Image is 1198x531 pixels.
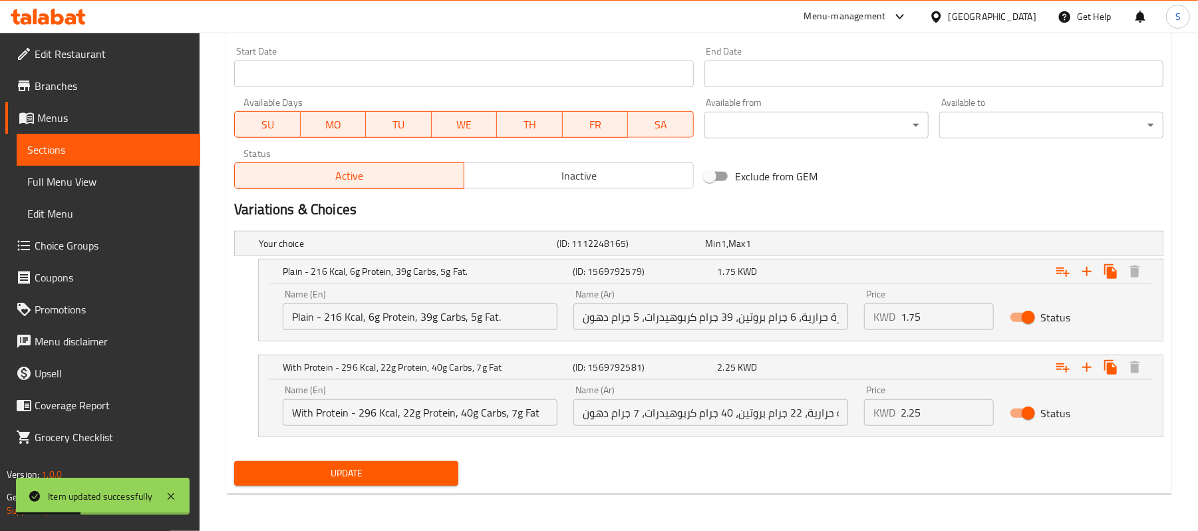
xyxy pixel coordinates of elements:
span: Status [1041,309,1071,325]
a: Coupons [5,262,200,293]
button: Add choice group [1051,260,1075,283]
div: , [706,237,849,250]
h5: With Protein - 296 Kcal, 22g Protein, 40g Carbs, 7g Fat [283,361,567,374]
h5: Your choice [259,237,551,250]
button: MO [301,111,367,138]
span: 1 [721,235,726,252]
h5: Plain - 216 Kcal, 6g Protein, 39g Carbs, 5g Fat. [283,265,567,278]
button: FR [563,111,629,138]
a: Full Menu View [17,166,200,198]
input: Enter name En [283,303,557,330]
span: Max [728,235,745,252]
span: Menu disclaimer [35,333,190,349]
h2: Variations & Choices [234,200,1163,220]
button: Add new choice [1075,355,1099,379]
span: Get support on: [7,488,68,506]
span: Promotions [35,301,190,317]
button: SU [234,111,300,138]
div: Item updated successfully [48,489,152,504]
span: Choice Groups [35,238,190,254]
a: Menu disclaimer [5,325,200,357]
span: Grocery Checklist [35,429,190,445]
span: SA [633,115,688,134]
span: FR [568,115,623,134]
span: S [1175,9,1181,24]
a: Grocery Checklist [5,421,200,453]
span: KWD [738,263,757,280]
input: Please enter price [901,303,993,330]
input: Enter name En [283,399,557,426]
span: Inactive [470,166,688,186]
span: Edit Restaurant [35,46,190,62]
div: ​ [704,112,929,138]
span: WE [437,115,492,134]
button: Update [234,461,458,486]
button: Active [234,162,464,189]
span: 1 [746,235,751,252]
span: Full Menu View [27,174,190,190]
button: WE [432,111,498,138]
div: ​ [939,112,1163,138]
span: 1.75 [718,263,736,280]
span: Edit Menu [27,206,190,222]
h5: (ID: 1112248165) [557,237,700,250]
input: Please enter price [901,399,993,426]
span: Active [240,166,459,186]
button: TU [366,111,432,138]
button: Delete With Protein - 296 Kcal, 22g Protein, 40g Carbs, 7g Fat [1123,355,1147,379]
span: Status [1041,405,1071,421]
span: Menus [37,110,190,126]
span: Branches [35,78,190,94]
span: Update [245,465,448,482]
span: MO [306,115,361,134]
span: Upsell [35,365,190,381]
a: Upsell [5,357,200,389]
span: 1.0.0 [41,466,62,483]
h5: (ID: 1569792581) [573,361,712,374]
div: Expand [259,260,1163,283]
button: Add new choice [1075,260,1099,283]
a: Sections [17,134,200,166]
a: Branches [5,70,200,102]
button: SA [628,111,694,138]
span: TU [371,115,426,134]
button: Inactive [464,162,694,189]
span: TH [502,115,557,134]
div: [GEOGRAPHIC_DATA] [949,9,1036,24]
button: Add choice group [1051,355,1075,379]
a: Promotions [5,293,200,325]
div: Expand [259,355,1163,379]
span: Version: [7,466,39,483]
span: Coverage Report [35,397,190,413]
span: SU [240,115,295,134]
div: Expand [235,232,1163,256]
span: 2.25 [718,359,736,376]
button: TH [497,111,563,138]
button: Delete Plain - 216 Kcal, 6g Protein, 39g Carbs, 5g Fat. [1123,260,1147,283]
p: KWD [873,405,895,421]
span: KWD [738,359,757,376]
a: Choice Groups [5,230,200,262]
input: Enter name Ar [573,303,848,330]
span: Sections [27,142,190,158]
h5: (ID: 1569792579) [573,265,712,278]
div: Menu-management [804,9,886,25]
span: Min [706,235,721,252]
button: Clone new choice [1099,260,1123,283]
a: Support.OpsPlatform [7,502,91,519]
p: KWD [873,309,895,325]
a: Coverage Report [5,389,200,421]
a: Edit Restaurant [5,38,200,70]
button: Clone new choice [1099,355,1123,379]
input: Enter name Ar [573,399,848,426]
span: Exclude from GEM [736,168,818,184]
a: Menus [5,102,200,134]
span: Coupons [35,269,190,285]
a: Edit Menu [17,198,200,230]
